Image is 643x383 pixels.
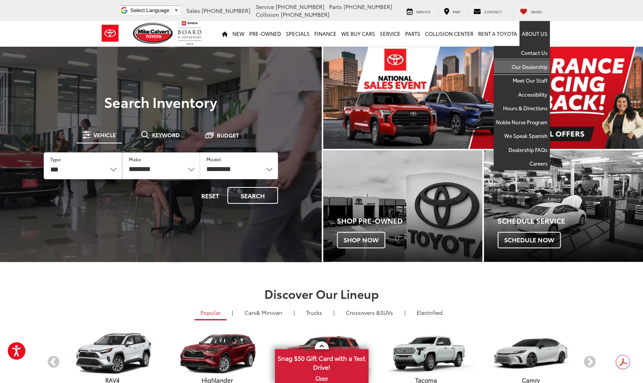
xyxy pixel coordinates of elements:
[340,306,399,319] a: SUVs
[494,60,550,74] a: Our Dealership
[494,88,550,102] a: Accessibility
[256,3,274,11] span: Service
[344,3,392,11] span: [PHONE_NUMBER]
[174,7,179,13] span: ▼
[281,11,329,18] span: [PHONE_NUMBER]
[47,287,597,300] h2: Discover Our Lineup
[247,21,283,46] a: Pre-Owned
[195,306,227,320] a: Popular
[339,21,377,46] a: WE BUY CARS
[346,309,380,316] span: Crossovers &
[494,74,550,88] a: Meet Our Staff
[376,333,476,375] img: Toyota Tacoma
[403,21,423,46] a: Parts
[272,333,371,375] img: Toyota 4Runner
[498,217,643,225] h4: Schedule Service
[323,150,482,262] div: Toyota
[476,21,519,46] a: Rent a Toyota
[498,232,561,248] span: Schedule Now
[50,156,61,162] label: Type
[514,7,548,15] a: My Saved Vehicles
[130,7,169,13] span: Select Language
[453,9,460,14] span: Map
[329,3,342,11] span: Parts
[239,306,288,319] a: Cars
[206,156,221,162] label: Model
[438,7,466,15] a: Map
[519,21,550,46] a: About Us
[276,3,324,11] span: [PHONE_NUMBER]
[152,132,180,138] span: Keyword
[416,9,430,14] span: Service
[230,309,235,316] li: |
[167,333,267,375] img: Toyota Highlander
[256,309,282,316] span: & Minivan
[186,7,200,14] span: Sales
[494,157,550,170] a: Careers
[468,7,508,15] a: Contact
[402,309,407,316] li: |
[217,132,239,138] span: Budget
[337,217,482,225] h4: Shop Pre-Owned
[133,23,174,44] img: Mike Calvert Toyota
[484,9,502,14] span: Contact
[300,306,328,319] a: Trucks
[171,7,172,13] span: ​
[411,306,448,319] a: Electrified
[423,21,476,46] a: Collision Center
[129,156,141,162] label: Make
[256,11,279,18] span: Collision
[531,9,542,14] span: Saved
[220,21,230,46] a: Home
[195,187,226,204] button: Reset
[230,21,247,46] a: New
[484,150,643,262] a: Schedule Service Schedule Now
[401,7,436,15] a: Service
[323,150,482,262] a: Shop Pre-Owned Shop Now
[130,7,179,13] a: Select Language​
[484,150,643,262] div: Toyota
[494,115,550,129] a: Noble Nurse Program
[227,187,278,204] button: Search
[331,309,337,316] li: |
[33,94,289,109] h3: Search Inventory
[494,143,550,157] a: Dealership FAQs
[94,132,116,138] span: Vehicle
[292,309,297,316] li: |
[337,232,385,248] span: Shop Now
[312,21,339,46] a: Finance
[47,355,60,369] button: Previous
[494,101,550,115] a: Hours & Directions
[283,21,312,46] a: Specials
[494,46,550,60] a: Contact Us
[377,21,403,46] a: Service
[63,333,162,375] img: Toyota RAV4
[202,7,250,14] span: [PHONE_NUMBER]
[276,350,368,374] span: Snag $50 Gift Card with a Test Drive!
[96,21,125,46] img: Toyota
[583,355,597,369] button: Next
[494,129,550,143] a: We Speak Spanish
[481,333,580,375] img: Toyota Camry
